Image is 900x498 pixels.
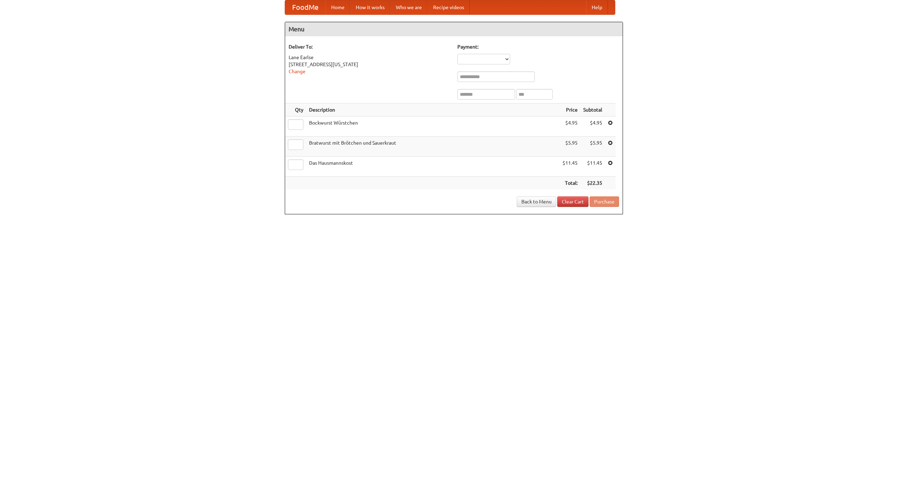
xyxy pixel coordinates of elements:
[457,43,619,50] h5: Payment:
[580,116,605,137] td: $4.95
[289,54,450,61] div: Lane Earlse
[306,157,560,177] td: Das Hausmannskost
[580,103,605,116] th: Subtotal
[560,137,580,157] td: $5.95
[427,0,470,14] a: Recipe videos
[580,177,605,190] th: $22.35
[306,116,560,137] td: Bockwurst Würstchen
[580,157,605,177] td: $11.45
[350,0,390,14] a: How it works
[285,22,623,36] h4: Menu
[586,0,608,14] a: Help
[326,0,350,14] a: Home
[517,196,556,207] a: Back to Menu
[580,137,605,157] td: $5.95
[590,196,619,207] button: Purchase
[289,61,450,68] div: [STREET_ADDRESS][US_STATE]
[285,103,306,116] th: Qty
[560,116,580,137] td: $4.95
[560,103,580,116] th: Price
[560,177,580,190] th: Total:
[306,137,560,157] td: Bratwurst mit Brötchen und Sauerkraut
[560,157,580,177] td: $11.45
[289,69,306,74] a: Change
[557,196,589,207] a: Clear Cart
[289,43,450,50] h5: Deliver To:
[285,0,326,14] a: FoodMe
[390,0,427,14] a: Who we are
[306,103,560,116] th: Description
